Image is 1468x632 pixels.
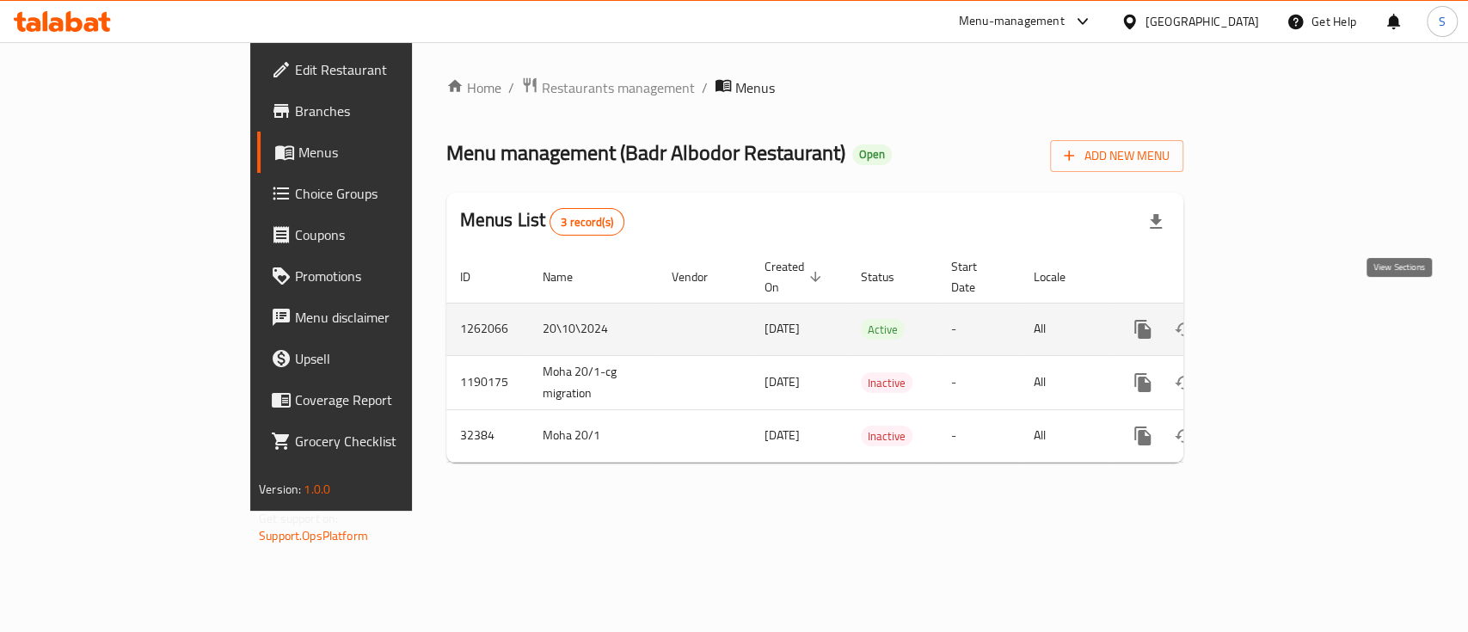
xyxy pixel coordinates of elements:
span: Created On [765,256,826,298]
td: All [1020,355,1109,409]
div: [GEOGRAPHIC_DATA] [1146,12,1259,31]
div: Open [852,144,892,165]
td: Moha 20/1 [529,409,658,462]
th: Actions [1109,251,1301,304]
button: Change Status [1164,309,1205,350]
a: Choice Groups [257,173,495,214]
span: Vendor [672,267,730,287]
button: more [1122,309,1164,350]
button: Change Status [1164,415,1205,457]
span: Edit Restaurant [295,59,482,80]
span: Version: [259,478,301,500]
li: / [508,77,514,98]
a: Edit Restaurant [257,49,495,90]
div: Menu-management [959,11,1065,32]
td: - [937,355,1020,409]
a: Menu disclaimer [257,297,495,338]
span: Menu disclaimer [295,307,482,328]
a: Restaurants management [521,77,695,99]
td: - [937,303,1020,355]
span: 3 record(s) [550,214,623,230]
span: Promotions [295,266,482,286]
span: Upsell [295,348,482,369]
nav: breadcrumb [446,77,1183,99]
span: Restaurants management [542,77,695,98]
button: Add New Menu [1050,140,1183,172]
button: more [1122,415,1164,457]
span: Menus [298,142,482,163]
table: enhanced table [446,251,1301,463]
li: / [702,77,708,98]
div: Export file [1135,201,1176,242]
a: Menus [257,132,495,173]
td: All [1020,409,1109,462]
span: Inactive [861,373,912,393]
div: Total records count [550,208,624,236]
a: Grocery Checklist [257,420,495,462]
td: 20\10\2024 [529,303,658,355]
span: Active [861,320,905,340]
span: [DATE] [765,317,800,340]
span: Locale [1034,267,1088,287]
span: Get support on: [259,507,338,530]
span: Grocery Checklist [295,431,482,451]
span: Menu management ( Badr Albodor Restaurant ) [446,133,845,172]
span: Name [543,267,595,287]
span: Add New Menu [1064,145,1170,167]
span: ID [460,267,493,287]
span: Coupons [295,224,482,245]
a: Coupons [257,214,495,255]
span: Inactive [861,426,912,446]
td: All [1020,303,1109,355]
h2: Menus List [460,207,624,236]
td: Moha 20/1-cg migration [529,355,658,409]
a: Coverage Report [257,379,495,420]
a: Upsell [257,338,495,379]
a: Branches [257,90,495,132]
span: Menus [735,77,775,98]
div: Active [861,319,905,340]
a: Support.OpsPlatform [259,525,368,547]
span: 1.0.0 [304,478,330,500]
span: Open [852,147,892,162]
td: - [937,409,1020,462]
div: Inactive [861,372,912,393]
span: Status [861,267,917,287]
div: Inactive [861,426,912,446]
span: Start Date [951,256,999,298]
span: Coverage Report [295,390,482,410]
span: Choice Groups [295,183,482,204]
button: Change Status [1164,362,1205,403]
button: more [1122,362,1164,403]
span: [DATE] [765,371,800,393]
a: Promotions [257,255,495,297]
span: [DATE] [765,424,800,446]
span: S [1439,12,1446,31]
span: Branches [295,101,482,121]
